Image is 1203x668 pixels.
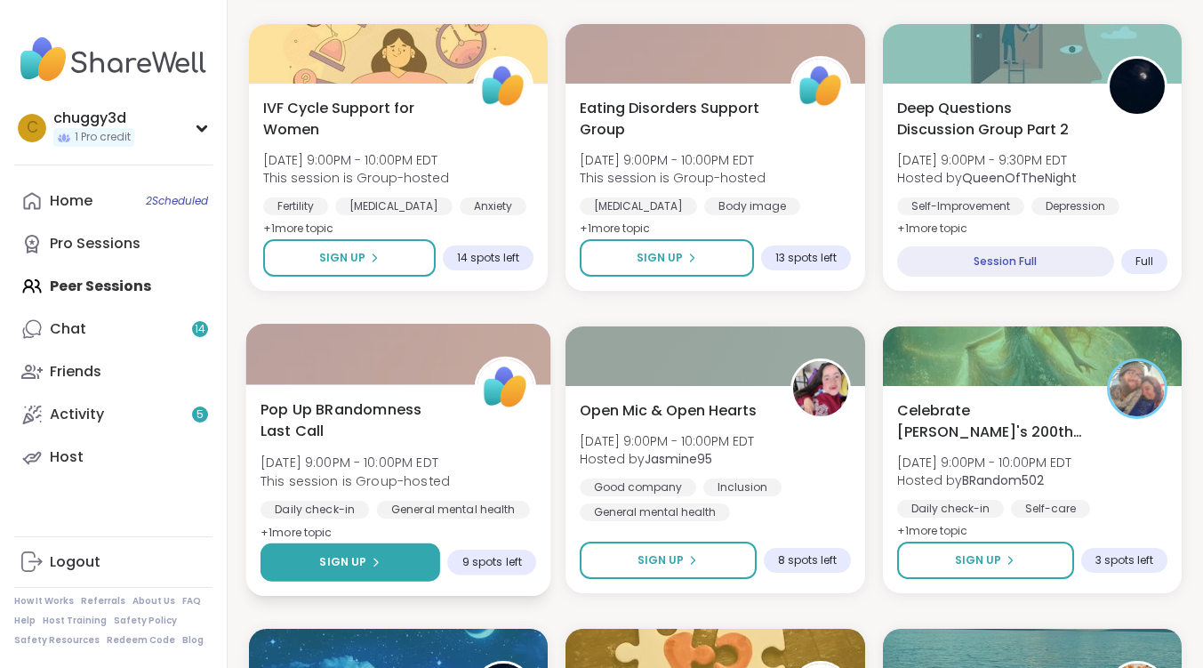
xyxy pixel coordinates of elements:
[580,239,753,277] button: Sign Up
[377,501,530,519] div: General mental health
[703,479,782,496] div: Inclusion
[897,471,1071,489] span: Hosted by
[580,197,697,215] div: [MEDICAL_DATA]
[897,500,1004,518] div: Daily check-in
[638,552,684,568] span: Sign Up
[50,234,140,254] div: Pro Sessions
[261,543,440,582] button: Sign Up
[460,197,526,215] div: Anxiety
[14,634,100,647] a: Safety Resources
[50,552,100,572] div: Logout
[962,169,1077,187] b: QueenOfTheNight
[50,191,92,211] div: Home
[1095,553,1153,567] span: 3 spots left
[261,501,369,519] div: Daily check-in
[14,615,36,627] a: Help
[14,541,213,583] a: Logout
[14,222,213,265] a: Pro Sessions
[114,615,177,627] a: Safety Policy
[580,400,757,422] span: Open Mic & Open Hearts
[476,59,531,114] img: ShareWell
[195,322,205,337] span: 14
[1031,197,1119,215] div: Depression
[75,130,131,145] span: 1 Pro credit
[897,542,1074,579] button: Sign Up
[580,432,754,450] span: [DATE] 9:00PM - 10:00PM EDT
[261,398,455,442] span: Pop Up BRandomness Last Call
[580,450,754,468] span: Hosted by
[263,98,453,141] span: IVF Cycle Support for Women
[1110,361,1165,416] img: BRandom502
[897,169,1077,187] span: Hosted by
[50,405,104,424] div: Activity
[778,553,837,567] span: 8 spots left
[182,634,204,647] a: Blog
[50,362,101,382] div: Friends
[261,471,450,489] span: This session is Group-hosted
[43,615,107,627] a: Host Training
[580,151,766,169] span: [DATE] 9:00PM - 10:00PM EDT
[14,595,74,608] a: How It Works
[50,319,86,339] div: Chat
[637,250,683,266] span: Sign Up
[14,436,213,479] a: Host
[261,454,450,471] span: [DATE] 9:00PM - 10:00PM EDT
[580,542,756,579] button: Sign Up
[50,447,84,467] div: Host
[319,250,365,266] span: Sign Up
[775,251,837,265] span: 13 spots left
[477,359,533,415] img: ShareWell
[962,471,1044,489] b: BRandom502
[14,308,213,350] a: Chat14
[14,350,213,393] a: Friends
[704,197,800,215] div: Body image
[457,251,519,265] span: 14 spots left
[263,169,449,187] span: This session is Group-hosted
[132,595,175,608] a: About Us
[580,503,730,521] div: General mental health
[897,400,1087,443] span: Celebrate [PERSON_NAME]'s 200th session
[897,454,1071,471] span: [DATE] 9:00PM - 10:00PM EDT
[53,109,134,128] div: chuggy3d
[580,98,770,141] span: Eating Disorders Support Group
[263,239,436,277] button: Sign Up
[335,197,453,215] div: [MEDICAL_DATA]
[793,59,848,114] img: ShareWell
[580,479,696,496] div: Good company
[263,197,328,215] div: Fertility
[107,634,175,647] a: Redeem Code
[146,194,208,208] span: 2 Scheduled
[955,552,1001,568] span: Sign Up
[1110,59,1165,114] img: QueenOfTheNight
[27,117,38,140] span: c
[897,246,1114,277] div: Session Full
[897,151,1077,169] span: [DATE] 9:00PM - 9:30PM EDT
[14,393,213,436] a: Activity5
[1011,500,1090,518] div: Self-care
[645,450,712,468] b: Jasmine95
[897,197,1024,215] div: Self-Improvement
[182,595,201,608] a: FAQ
[1135,254,1153,269] span: Full
[14,180,213,222] a: Home2Scheduled
[263,151,449,169] span: [DATE] 9:00PM - 10:00PM EDT
[580,169,766,187] span: This session is Group-hosted
[793,361,848,416] img: Jasmine95
[319,554,366,570] span: Sign Up
[196,407,204,423] span: 5
[462,555,522,569] span: 9 spots left
[14,28,213,91] img: ShareWell Nav Logo
[81,595,125,608] a: Referrals
[897,98,1087,141] span: Deep Questions Discussion Group Part 2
